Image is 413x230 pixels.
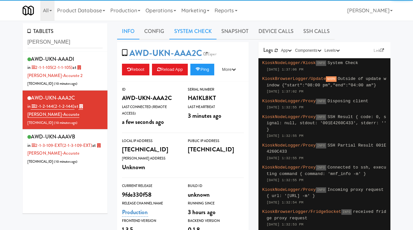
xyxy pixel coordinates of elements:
div: unknown [188,189,244,200]
span: Disposing client [327,99,368,104]
div: 9fde330f58 [122,189,178,200]
span: 10 minutes ago [55,159,76,164]
span: AWD-UKN-AAADI [31,55,74,63]
span: Connected to ssh, executing command { command: 'mnf_info -m' } [267,165,386,176]
a: 2-1-2-144(2-1-2-144) [31,103,75,110]
div: Running Since [188,200,244,207]
span: at [27,64,83,79]
span: INFO [316,165,326,170]
div: Last Connected (Remote Access) [122,104,178,116]
span: received fridge proxy request [267,209,386,221]
span: [DATE] 1:32:55 PM [267,134,303,138]
a: [PERSON_NAME]-Accurate 2 [27,64,83,79]
span: [DATE] 1:37:06 PM [267,68,303,71]
span: WARN [326,76,336,82]
span: KioskNodeLogger/Proxy [262,165,316,170]
div: HA1KL8KT [188,93,244,104]
button: Reload App [152,64,188,75]
span: KioskNodeLogger/Proxy [262,115,316,119]
li: AWD-UKN-AAADIin 2-1-1-105(2-1-1-105)at [PERSON_NAME]-Accurate 2[TECHNICAL_ID] (10 minutes ago) [23,52,107,91]
div: Release Channel Name [122,200,178,207]
span: a few seconds ago [122,117,164,126]
div: AWD-UKN-AAA2C [122,93,178,104]
span: in [27,103,75,110]
span: in [27,142,92,148]
li: AWD-UKN-AAAVBin 2-1-3-109-EXT(2-1-3-109-EXT)at [PERSON_NAME]-Accurate[TECHNICAL_ID] (10 minutes ago) [23,129,107,168]
a: Snapshot [217,23,254,39]
span: INFO [316,187,326,193]
span: 10 minutes ago [55,81,76,86]
span: (2-1-1-105) [52,64,73,71]
div: Local IP Address [122,138,178,144]
input: Search tablets [27,36,103,48]
a: Info [117,23,139,39]
span: [DATE] 1:32:55 PM [267,178,303,182]
span: Logs [263,46,273,54]
a: AWD-UKN-AAA2C [129,47,202,60]
div: Frontend Version [122,218,178,224]
span: AWD-UKN-AAAVB [31,133,75,140]
span: KioskNodeLogger/Proxy [262,187,316,192]
div: Public IP Address [188,138,244,144]
span: INFO [316,115,326,120]
a: SSH Calls [298,23,335,39]
span: (2-1-2-144) [53,103,75,109]
div: ID [122,86,178,93]
div: [PERSON_NAME] Address [122,155,178,162]
span: [DATE] 1:32:54 PM [267,201,303,204]
button: More [217,64,241,75]
button: Reboot [122,64,150,75]
span: 10 minutes ago [55,120,76,125]
span: [DATE] 1:32:53 PM [267,223,303,226]
span: [TECHNICAL_ID] ( ) [27,159,77,164]
div: [TECHNICAL_ID] [188,144,244,155]
span: 3 hours ago [188,208,216,216]
a: Production [122,208,148,217]
span: INFO [316,99,326,104]
div: Backend Version [188,218,244,224]
a: Config [139,23,169,39]
span: INFO [341,209,352,215]
a: Link [372,47,386,54]
a: Device Calls [254,23,298,39]
span: in [27,64,73,71]
a: System Check [169,23,217,39]
span: TABLETS [27,27,54,35]
span: Outside of update window {"start":"08:00 pm","end":"04:00 am"} [267,76,386,88]
span: System Check [327,60,358,65]
span: [DATE] 1:37:02 PM [267,90,303,93]
li: AWD-UKN-AAA2Cin 2-1-2-144(2-1-2-144)at [PERSON_NAME]-Accurate[TECHNICAL_ID] (10 minutes ago) [23,91,107,129]
button: Levels [323,47,341,54]
span: KioskBrowserLogger/FridgeSocket [262,209,341,214]
span: (2-1-3-109-EXT) [62,142,93,148]
span: INFO [316,60,326,66]
button: App [279,47,294,54]
span: INFO [316,143,326,148]
span: 3 minutes ago [188,111,221,120]
span: KioskNodeLogger/Proxy [262,99,316,104]
a: [PERSON_NAME]-Accurate [27,103,83,118]
img: Micromart [23,5,34,16]
span: KioskNodeLogger/Kiosk [262,60,316,65]
div: Serial Number [188,86,244,93]
span: [DATE] 1:32:55 PM [267,156,303,160]
a: 2-1-1-105(2-1-1-105) [31,64,73,71]
span: [TECHNICAL_ID] ( ) [27,81,77,86]
a: Esper [202,51,218,57]
span: SSH Partial Result 001E4260C433 [267,143,386,154]
span: [DATE] 1:32:55 PM [267,105,303,109]
a: 2-1-3-109-EXT(2-1-3-109-EXT) [31,142,92,148]
span: KioskBrowserLogger/Update [262,76,326,81]
div: [TECHNICAL_ID] [122,144,178,155]
div: Current Release [122,183,178,189]
span: AWD-UKN-AAA2C [31,94,75,102]
button: Components [294,47,323,54]
span: at [27,103,83,118]
div: Unknown [122,162,178,173]
div: Build Id [188,183,244,189]
span: KioskNodeLogger/Proxy [262,143,316,148]
span: [TECHNICAL_ID] ( ) [27,120,77,125]
button: Ping [190,64,214,75]
span: SSH Result { code: 0, signal: null, stdout: '001E4260C433', stderr: '' } [267,115,386,132]
div: Last Heartbeat [188,104,244,110]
